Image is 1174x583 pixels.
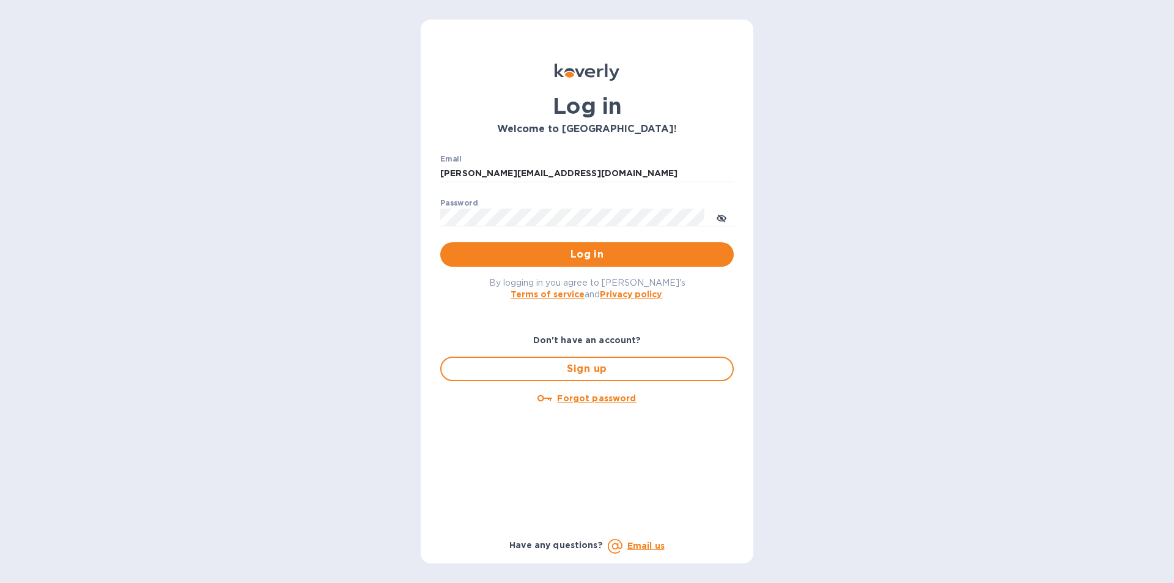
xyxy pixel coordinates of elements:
[627,541,665,551] a: Email us
[440,199,478,207] label: Password
[440,124,734,135] h3: Welcome to [GEOGRAPHIC_DATA]!
[440,155,462,163] label: Email
[489,278,685,299] span: By logging in you agree to [PERSON_NAME]'s and .
[709,205,734,229] button: toggle password visibility
[509,540,603,550] b: Have any questions?
[533,335,641,345] b: Don't have an account?
[450,247,724,262] span: Log in
[440,242,734,267] button: Log in
[600,289,662,299] a: Privacy policy
[557,393,636,403] u: Forgot password
[555,64,619,81] img: Koverly
[440,357,734,381] button: Sign up
[440,93,734,119] h1: Log in
[451,362,723,376] span: Sign up
[440,165,734,183] input: Enter email address
[511,289,585,299] a: Terms of service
